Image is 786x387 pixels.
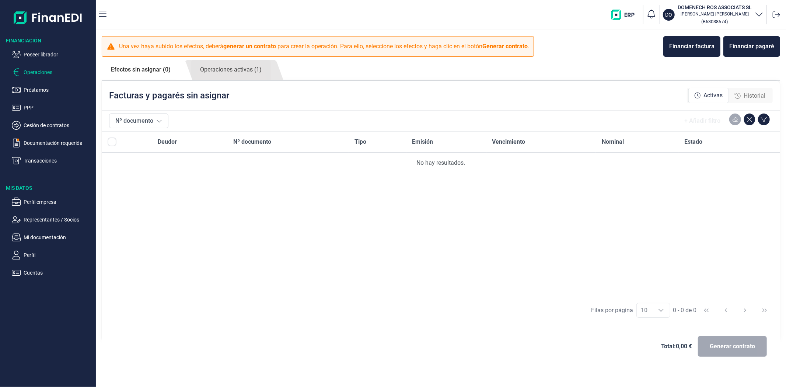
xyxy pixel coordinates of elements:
button: Last Page [756,301,773,319]
small: Copiar cif [702,19,728,24]
button: Mi documentación [12,233,93,242]
img: Logo de aplicación [14,6,83,29]
img: erp [611,10,640,20]
button: Operaciones [12,68,93,77]
p: Operaciones [24,68,93,77]
div: Financiar pagaré [729,42,774,51]
button: Perfil empresa [12,198,93,206]
p: Perfil [24,251,93,259]
b: Generar contrato [482,43,528,50]
button: First Page [698,301,715,319]
button: Previous Page [717,301,735,319]
p: Mi documentación [24,233,93,242]
p: [PERSON_NAME] [PERSON_NAME] [678,11,752,17]
span: Nominal [602,137,624,146]
button: Transacciones [12,156,93,165]
p: Préstamos [24,86,93,94]
button: Representantes / Socios [12,215,93,224]
span: Estado [684,137,702,146]
p: Una vez haya subido los efectos, deberá para crear la operación. Para ello, seleccione los efecto... [119,42,529,51]
p: Documentación requerida [24,139,93,147]
button: Documentación requerida [12,139,93,147]
span: Total: 0,00 € [661,342,692,351]
div: Activas [688,88,729,103]
span: Tipo [355,137,367,146]
p: Representantes / Socios [24,215,93,224]
p: Cuentas [24,268,93,277]
div: Financiar factura [669,42,715,51]
p: Cesión de contratos [24,121,93,130]
button: PPP [12,103,93,112]
button: DODOMENECH ROS ASSOCIATS SL[PERSON_NAME] [PERSON_NAME](B63038574) [663,4,764,26]
a: Operaciones activas (1) [191,60,271,80]
p: Facturas y pagarés sin asignar [109,90,229,101]
button: Cuentas [12,268,93,277]
span: Historial [744,91,765,100]
button: Poseer librador [12,50,93,59]
button: Nº documento [109,114,168,128]
button: Cesión de contratos [12,121,93,130]
p: PPP [24,103,93,112]
b: generar un contrato [223,43,276,50]
div: Choose [652,303,670,317]
div: Historial [729,88,771,103]
p: Perfil empresa [24,198,93,206]
p: Transacciones [24,156,93,165]
span: Emisión [412,137,433,146]
p: Poseer librador [24,50,93,59]
button: Financiar pagaré [723,36,780,57]
span: Activas [703,91,723,100]
h3: DOMENECH ROS ASSOCIATS SL [678,4,752,11]
span: 0 - 0 de 0 [673,307,697,313]
span: Vencimiento [492,137,525,146]
div: All items unselected [108,137,116,146]
div: Filas por página [591,306,633,315]
a: Efectos sin asignar (0) [102,60,180,80]
button: Perfil [12,251,93,259]
div: No hay resultados. [108,158,774,167]
button: Préstamos [12,86,93,94]
p: DO [666,11,673,18]
button: Financiar factura [663,36,720,57]
button: Next Page [736,301,754,319]
span: Deudor [158,137,177,146]
span: Nº documento [233,137,271,146]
